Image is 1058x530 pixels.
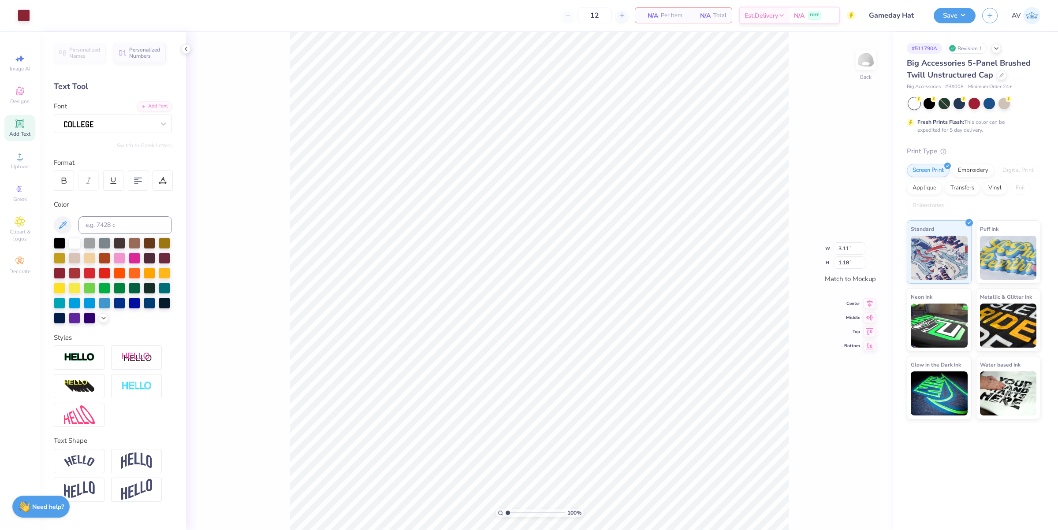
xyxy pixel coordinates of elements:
[980,360,1021,369] span: Water based Ink
[911,371,968,415] img: Glow in the Dark Ink
[54,158,173,168] div: Format
[13,196,27,203] span: Greek
[946,43,987,54] div: Revision 1
[54,200,172,210] div: Color
[860,73,872,81] div: Back
[980,224,998,233] span: Puff Ink
[577,7,612,23] input: – –
[117,142,172,149] button: Switch to Greek Letters
[911,236,968,280] img: Standard
[980,371,1037,415] img: Water based Ink
[137,101,172,111] div: Add Font
[980,304,1037,348] img: Metallic & Glitter Ink
[4,228,35,242] span: Clipart & logos
[641,11,658,20] span: N/A
[78,216,172,234] input: e.g. 7428 c
[129,47,160,59] span: Personalized Numbers
[911,292,932,301] span: Neon Ink
[945,182,980,195] div: Transfers
[54,333,172,343] div: Styles
[980,236,1037,280] img: Puff Ink
[64,379,95,393] img: 3d Illusion
[693,11,711,20] span: N/A
[713,11,726,20] span: Total
[907,199,950,212] div: Rhinestones
[983,182,1007,195] div: Vinyl
[844,329,860,335] span: Top
[1012,11,1021,21] span: AV
[907,58,1031,80] span: Big Accessories 5-Panel Brushed Twill Unstructured Cap
[69,47,101,59] span: Personalized Names
[968,83,1012,91] span: Minimum Order: 24 +
[54,436,172,446] div: Text Shape
[64,352,95,363] img: Stroke
[661,11,682,20] span: Per Item
[911,304,968,348] img: Neon Ink
[907,83,941,91] span: Big Accessories
[121,352,152,363] img: Shadow
[911,224,934,233] span: Standard
[844,315,860,321] span: Middle
[907,43,942,54] div: # 511790A
[1012,7,1040,24] a: AV
[121,381,152,391] img: Negative Space
[9,130,30,137] span: Add Text
[945,83,964,91] span: # BX008
[907,164,950,177] div: Screen Print
[794,11,805,20] span: N/A
[64,481,95,498] img: Flag
[54,101,67,111] label: Font
[10,98,30,105] span: Designs
[54,81,172,93] div: Text Tool
[917,119,964,126] strong: Fresh Prints Flash:
[952,164,994,177] div: Embroidery
[32,503,64,511] strong: Need help?
[934,8,976,23] button: Save
[907,146,1040,156] div: Print Type
[11,163,29,170] span: Upload
[9,268,30,275] span: Decorate
[917,118,1026,134] div: This color can be expedited for 5 day delivery.
[64,455,95,467] img: Arc
[844,343,860,349] span: Bottom
[844,300,860,307] span: Center
[997,164,1039,177] div: Digital Print
[911,360,961,369] span: Glow in the Dark Ink
[64,405,95,424] img: Free Distort
[121,452,152,469] img: Arch
[1023,7,1040,24] img: Aargy Velasco
[121,479,152,500] img: Rise
[745,11,778,20] span: Est. Delivery
[980,292,1032,301] span: Metallic & Glitter Ink
[907,182,942,195] div: Applique
[567,509,581,517] span: 100 %
[857,51,875,69] img: Back
[862,7,927,24] input: Untitled Design
[810,12,819,19] span: FREE
[1010,182,1031,195] div: Foil
[10,65,30,72] span: Image AI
